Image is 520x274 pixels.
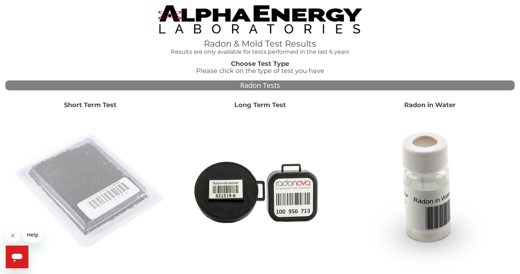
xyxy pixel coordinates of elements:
[158,49,362,55] h4: Results are only available for tests performed in the last 6 years
[23,227,42,243] iframe: Message from company
[158,5,362,33] img: TightCrop.jpg
[234,101,286,109] strong: Long Term Test
[196,67,324,75] span: Please click on the type of test you have
[6,246,28,268] iframe: Button to launch messaging window
[404,101,456,109] strong: Radon in Water
[6,228,20,243] iframe: Close message
[158,39,362,48] h1: Radon & Mold Test Results
[231,60,289,68] strong: Choose Test Type
[184,115,336,268] img: Radtrak2vsRadtrak3.jpg
[353,115,506,268] img: RadoninWater.jpg
[5,80,515,91] div: Radon Tests
[14,115,167,268] img: ShortTerm.jpg
[64,101,117,109] strong: Short Term Test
